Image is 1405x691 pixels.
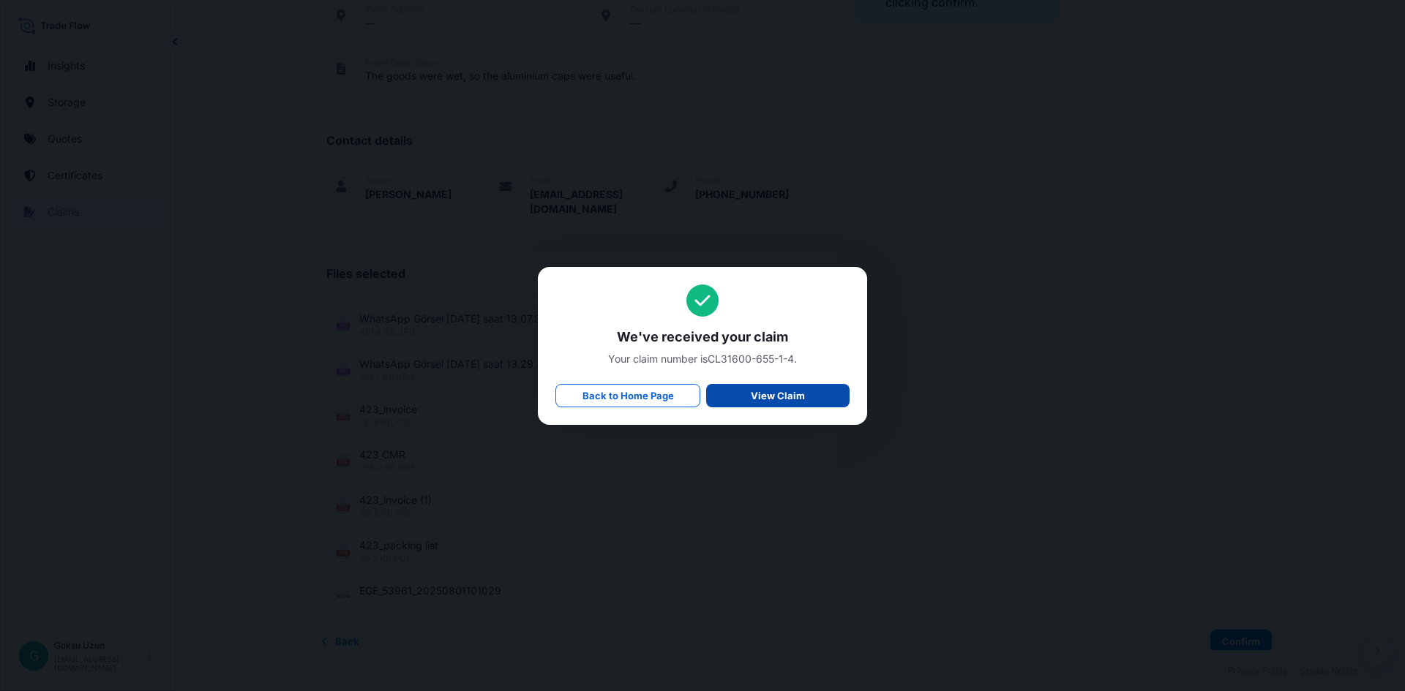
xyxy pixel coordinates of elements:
[555,384,700,407] a: Back to Home Page
[751,388,805,403] p: View Claim
[706,384,850,407] a: View Claim
[555,328,850,346] span: We've received your claim
[582,388,674,403] p: Back to Home Page
[555,352,850,366] span: Your claim number is CL31600-655-1-4 .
